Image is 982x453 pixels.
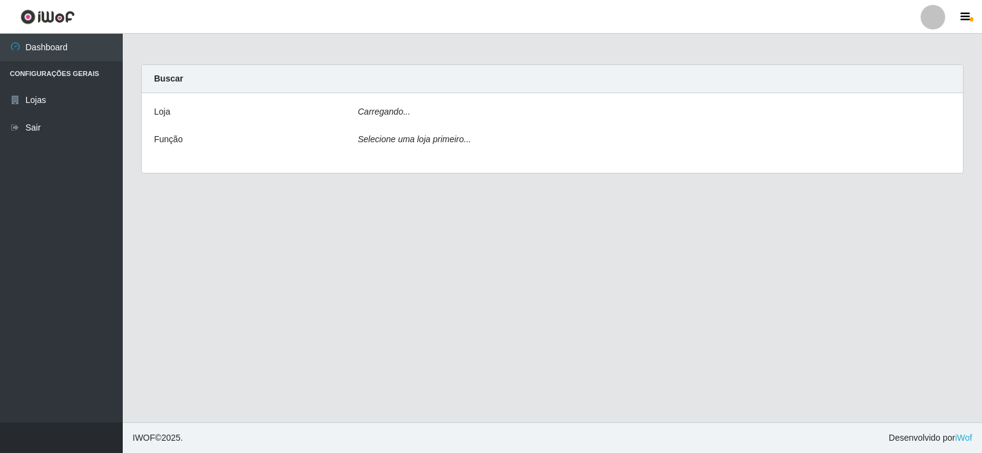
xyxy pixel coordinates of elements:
[889,432,972,444] span: Desenvolvido por
[955,433,972,443] a: iWof
[358,134,471,144] i: Selecione uma loja primeiro...
[154,133,183,146] label: Função
[133,432,183,444] span: © 2025 .
[20,9,75,25] img: CoreUI Logo
[358,107,411,116] i: Carregando...
[154,105,170,118] label: Loja
[154,74,183,83] strong: Buscar
[133,433,155,443] span: IWOF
